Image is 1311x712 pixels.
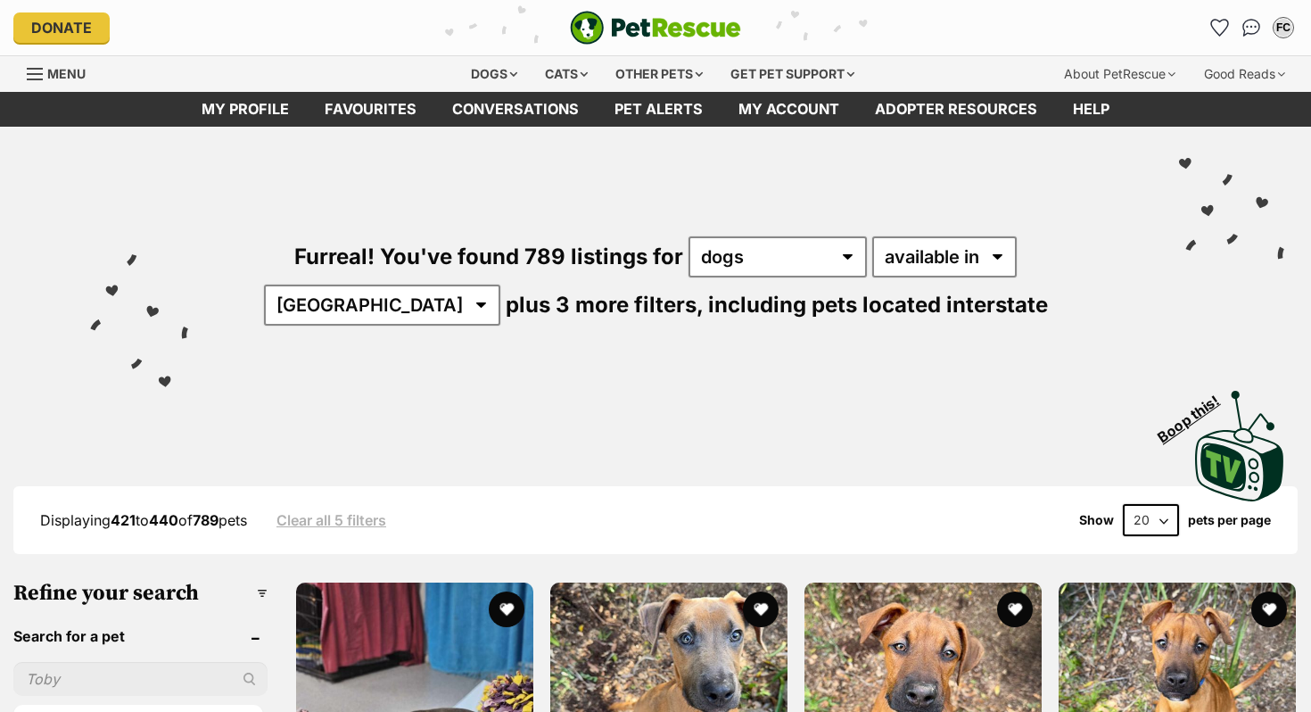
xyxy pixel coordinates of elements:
div: Dogs [458,56,530,92]
ul: Account quick links [1205,13,1298,42]
iframe: Help Scout Beacon - Open [1182,623,1275,676]
a: Clear all 5 filters [276,512,386,528]
a: Menu [27,56,98,88]
img: logo-e224e6f780fb5917bec1dbf3a21bbac754714ae5b6737aabdf751b685950b380.svg [570,11,741,45]
a: PetRescue [570,11,741,45]
header: Search for a pet [13,628,268,644]
div: About PetRescue [1051,56,1188,92]
button: favourite [1251,592,1287,627]
a: My profile [184,92,307,127]
a: Help [1055,92,1127,127]
button: favourite [997,592,1033,627]
a: My account [721,92,857,127]
button: favourite [489,592,524,627]
strong: 789 [193,511,218,529]
a: Adopter resources [857,92,1055,127]
span: plus 3 more filters, [506,292,703,318]
img: PetRescue TV logo [1195,391,1284,501]
span: Displaying to of pets [40,511,247,529]
strong: 440 [149,511,178,529]
img: chat-41dd97257d64d25036548639549fe6c8038ab92f7586957e7f3b1b290dea8141.svg [1242,19,1261,37]
div: Cats [532,56,600,92]
a: Favourites [1205,13,1233,42]
a: conversations [434,92,597,127]
div: Good Reads [1191,56,1298,92]
a: Favourites [307,92,434,127]
button: My account [1269,13,1298,42]
h3: Refine your search [13,581,268,606]
a: Donate [13,12,110,43]
label: pets per page [1188,513,1271,527]
button: favourite [743,592,779,627]
div: Get pet support [718,56,867,92]
span: including pets located interstate [708,292,1048,318]
input: Toby [13,662,268,696]
strong: 421 [111,511,136,529]
span: Show [1079,513,1114,527]
a: Pet alerts [597,92,721,127]
a: Conversations [1237,13,1266,42]
div: Other pets [603,56,715,92]
div: FC [1274,19,1292,37]
a: Boop this! [1195,375,1284,505]
span: Menu [47,66,86,81]
span: Furreal! You've found 789 listings for [294,244,683,269]
span: Boop this! [1155,381,1237,445]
